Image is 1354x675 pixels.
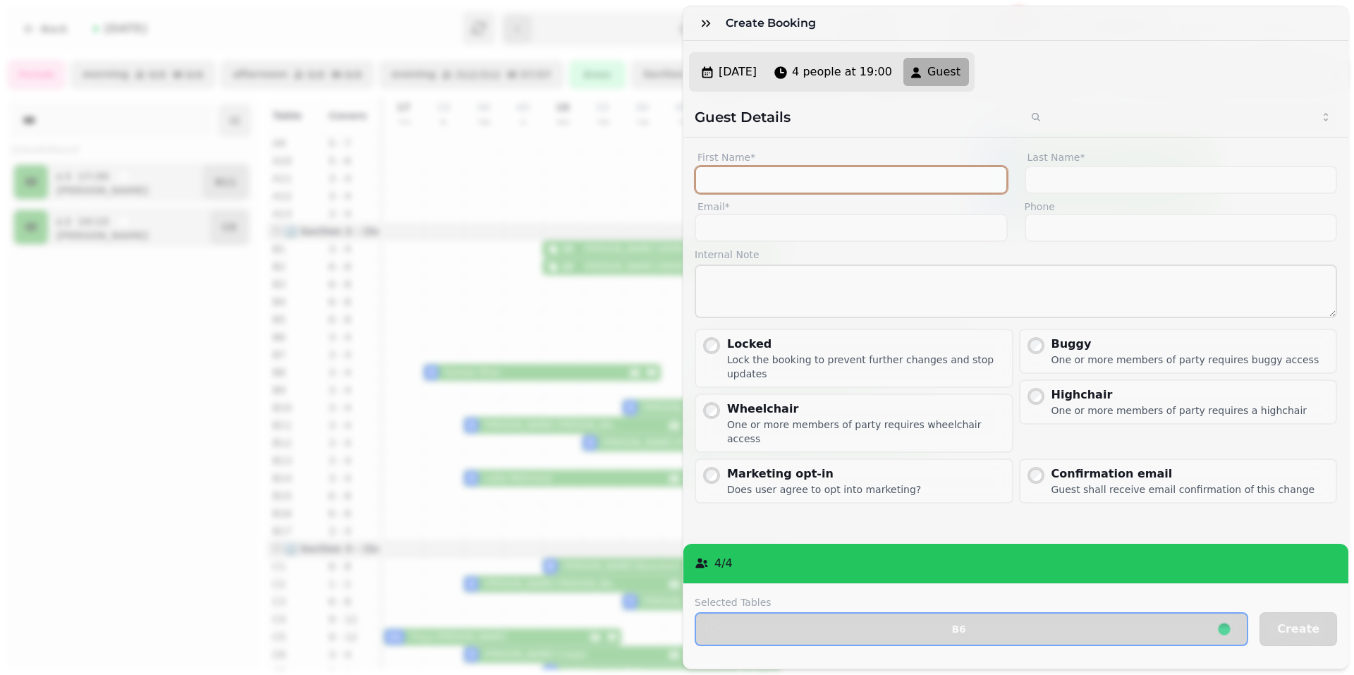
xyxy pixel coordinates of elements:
div: Confirmation email [1051,466,1315,482]
div: Marketing opt-in [727,466,921,482]
span: Create [1277,624,1319,635]
div: Does user agree to opt into marketing? [727,482,921,497]
label: Phone [1025,200,1338,214]
div: Buggy [1051,336,1319,353]
label: Last Name* [1025,149,1338,166]
div: Lock the booking to prevent further changes and stop updates [727,353,1006,381]
div: Locked [727,336,1006,353]
div: Wheelchair [727,401,1006,418]
p: B6 [951,624,965,634]
h3: Create Booking [726,15,822,32]
div: Highchair [1051,387,1307,403]
label: Email* [695,200,1008,214]
label: Selected Tables [695,595,1248,609]
label: Internal Note [695,248,1337,262]
p: 4 / 4 [714,555,733,572]
div: One or more members of party requires buggy access [1051,353,1319,367]
div: Guest shall receive email confirmation of this change [1051,482,1315,497]
label: First Name* [695,149,1008,166]
div: One or more members of party requires wheelchair access [727,418,1006,446]
h2: Guest Details [695,107,1011,127]
span: [DATE] [719,63,757,80]
button: B6 [695,612,1248,646]
span: 4 people at 19:00 [792,63,892,80]
span: Guest [927,63,960,80]
button: Create [1260,612,1337,646]
div: One or more members of party requires a highchair [1051,403,1307,418]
